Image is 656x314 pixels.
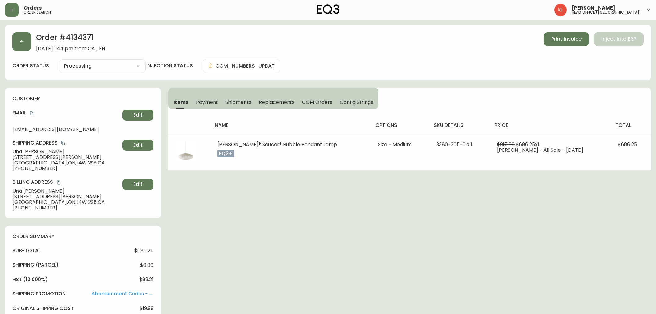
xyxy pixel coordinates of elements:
span: [PERSON_NAME] [572,6,615,11]
span: Payment [196,99,218,105]
span: Edit [133,112,143,119]
button: copy [60,140,66,146]
span: $686.25 x 1 [516,141,539,148]
button: Edit [122,140,153,151]
h4: options [375,122,424,129]
span: $0.00 [140,262,153,268]
span: COM Orders [302,99,332,105]
h4: Shipping ( Parcel ) [12,262,59,268]
h4: injection status [146,62,193,69]
h4: sub-total [12,247,41,254]
button: Print Invoice [544,32,589,46]
span: [PHONE_NUMBER] [12,166,120,171]
span: Config Strings [340,99,373,105]
span: [PERSON_NAME] - All Sale - [DATE] [497,146,583,154]
h4: total [615,122,646,129]
span: [STREET_ADDRESS][PERSON_NAME] [12,155,120,160]
h4: customer [12,95,153,102]
img: 2c0c8aa7421344cf0398c7f872b772b5 [554,4,567,16]
img: b14c844c-e203-470d-a501-ea2cd6195a58.jpg [176,142,196,162]
h5: head office ([GEOGRAPHIC_DATA]) [572,11,641,14]
span: $89.21 [139,277,153,282]
li: Size - Medium [378,142,421,147]
span: Replacements [259,99,295,105]
span: Orders [24,6,42,11]
a: Abandonment Codes - Free Shipping [91,291,153,297]
span: [GEOGRAPHIC_DATA] , ON , L4W 2S8 , CA [12,160,120,166]
span: $915.00 [497,141,515,148]
span: Edit [133,142,143,149]
label: order status [12,62,49,69]
button: copy [55,179,62,186]
h5: order search [24,11,51,14]
p: eq3+ [217,150,234,157]
button: copy [29,110,35,116]
span: [PHONE_NUMBER] [12,205,120,211]
h4: shipping promotion [12,290,66,297]
span: [EMAIL_ADDRESS][DOMAIN_NAME] [12,127,120,132]
span: Una [PERSON_NAME] [12,188,120,194]
span: [PERSON_NAME]® Saucer® Bubble Pendant Lamp [217,141,337,148]
span: 3380-305-0 x 1 [436,141,472,148]
span: $686.25 [134,248,153,253]
span: Items [173,99,188,105]
button: Edit [122,179,153,190]
h4: Shipping Address [12,140,120,146]
span: [GEOGRAPHIC_DATA] , ON , L4W 2S8 , CA [12,200,120,205]
button: Edit [122,110,153,121]
span: Edit [133,181,143,188]
span: Shipments [225,99,251,105]
h4: sku details [434,122,485,129]
img: logo [317,4,339,14]
h4: original shipping cost [12,305,74,312]
span: $686.25 [618,141,637,148]
span: [STREET_ADDRESS][PERSON_NAME] [12,194,120,200]
h2: Order # 4134371 [36,32,105,46]
h4: Email [12,110,120,116]
h4: name [215,122,366,129]
span: Print Invoice [551,36,582,43]
h4: order summary [12,233,153,240]
span: Una [PERSON_NAME] [12,149,120,155]
h4: price [494,122,605,129]
span: $19.99 [140,306,153,311]
h4: Billing Address [12,179,120,186]
h4: hst (13.000%) [12,276,48,283]
span: [DATE] 1:44 pm from CA_EN [36,46,105,52]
